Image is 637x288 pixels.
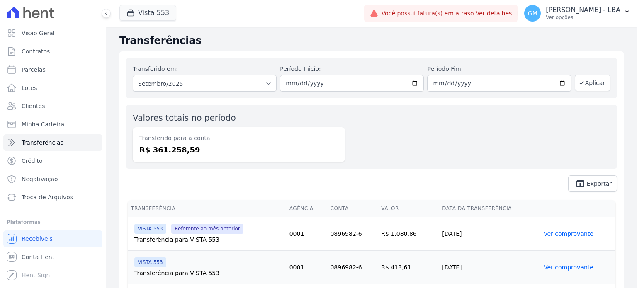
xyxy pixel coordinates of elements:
[439,251,540,284] td: [DATE]
[7,217,99,227] div: Plataformas
[22,253,54,261] span: Conta Hent
[3,134,102,151] a: Transferências
[128,200,286,217] th: Transferência
[528,10,537,16] span: GM
[22,102,45,110] span: Clientes
[139,134,338,143] dt: Transferido para a conta
[3,171,102,187] a: Negativação
[119,5,176,21] button: Vista 553
[22,47,50,56] span: Contratos
[3,116,102,133] a: Minha Carteira
[518,2,637,25] button: GM [PERSON_NAME] - LBA Ver opções
[427,65,571,73] label: Período Fim:
[22,138,63,147] span: Transferências
[22,65,46,74] span: Parcelas
[378,251,439,284] td: R$ 413,61
[568,175,617,192] a: unarchive Exportar
[286,251,327,284] td: 0001
[22,175,58,183] span: Negativação
[134,224,166,234] span: VISTA 553
[3,152,102,169] a: Crédito
[378,200,439,217] th: Valor
[587,181,612,186] span: Exportar
[439,217,540,251] td: [DATE]
[134,235,283,244] div: Transferência para VISTA 553
[3,25,102,41] a: Visão Geral
[22,29,55,37] span: Visão Geral
[439,200,540,217] th: Data da Transferência
[134,257,166,267] span: VISTA 553
[171,224,243,234] span: Referente ao mês anterior
[546,6,620,14] p: [PERSON_NAME] - LBA
[544,230,593,237] a: Ver comprovante
[22,193,73,201] span: Troca de Arquivos
[22,235,53,243] span: Recebíveis
[382,9,512,18] span: Você possui fatura(s) em atraso.
[286,200,327,217] th: Agência
[327,200,378,217] th: Conta
[286,217,327,251] td: 0001
[3,230,102,247] a: Recebíveis
[134,269,283,277] div: Transferência para VISTA 553
[3,249,102,265] a: Conta Hent
[327,251,378,284] td: 0896982-6
[3,61,102,78] a: Parcelas
[133,65,178,72] label: Transferido em:
[22,120,64,128] span: Minha Carteira
[546,14,620,21] p: Ver opções
[22,84,37,92] span: Lotes
[22,157,43,165] span: Crédito
[378,217,439,251] td: R$ 1.080,86
[575,75,610,91] button: Aplicar
[327,217,378,251] td: 0896982-6
[3,189,102,206] a: Troca de Arquivos
[3,80,102,96] a: Lotes
[544,264,593,271] a: Ver comprovante
[3,98,102,114] a: Clientes
[133,113,236,123] label: Valores totais no período
[119,33,624,48] h2: Transferências
[139,144,338,155] dd: R$ 361.258,59
[3,43,102,60] a: Contratos
[476,10,512,17] a: Ver detalhes
[280,65,424,73] label: Período Inicío:
[575,179,585,189] i: unarchive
